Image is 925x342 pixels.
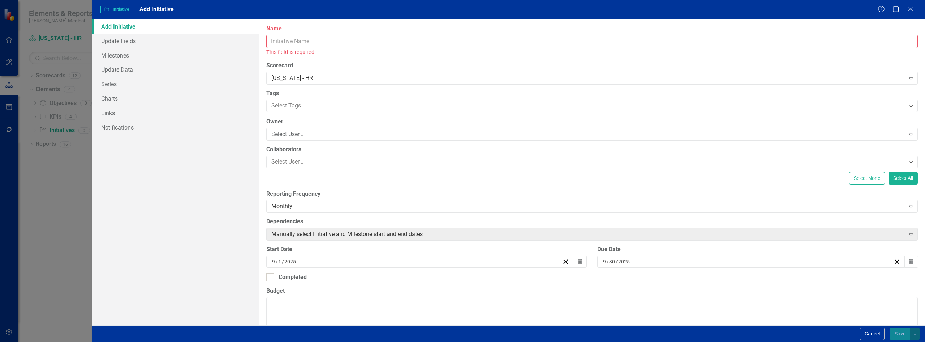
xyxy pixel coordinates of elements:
div: Select User... [271,130,905,138]
label: Collaborators [266,145,918,154]
a: Series [92,77,259,91]
button: Select All [889,172,918,185]
input: Initiative Name [266,35,918,48]
label: Tags [266,89,918,98]
label: Dependencies [266,218,918,226]
button: Save [890,328,910,340]
a: Notifications [92,120,259,135]
a: Milestones [92,48,259,63]
span: Initiative [100,6,132,13]
div: Due Date [597,245,918,254]
div: [US_STATE] - HR [271,74,905,83]
span: / [276,258,278,265]
button: Select None [849,172,885,185]
span: / [607,258,609,265]
label: Owner [266,118,918,126]
a: Links [92,106,259,120]
a: Add Initiative [92,19,259,34]
label: Reporting Frequency [266,190,918,198]
a: Update Data [92,62,259,77]
a: Update Fields [92,34,259,48]
div: Monthly [271,202,905,211]
span: / [282,258,284,265]
div: Start Date [266,245,587,254]
div: Manually select Initiative and Milestone start and end dates [271,230,905,238]
label: Scorecard [266,62,918,70]
span: / [616,258,618,265]
div: Completed [279,273,307,282]
label: Budget [266,287,918,295]
span: Add Initiative [139,6,174,13]
div: This field is required [266,48,918,56]
button: Cancel [860,328,885,340]
label: Name [266,25,918,33]
a: Charts [92,91,259,106]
